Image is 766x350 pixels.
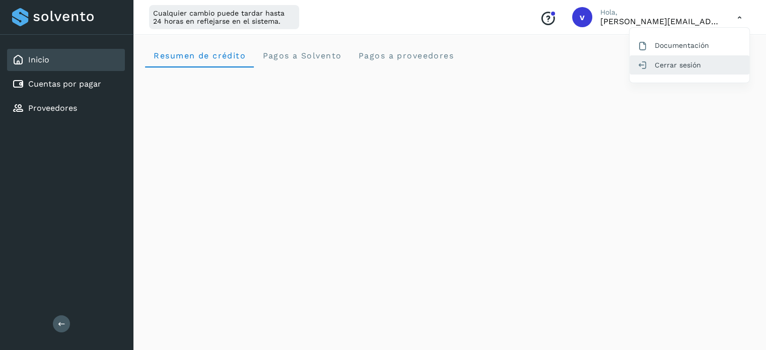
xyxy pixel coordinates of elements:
[28,55,49,64] a: Inicio
[7,49,125,71] div: Inicio
[28,103,77,113] a: Proveedores
[7,97,125,119] div: Proveedores
[630,36,749,55] div: Documentación
[28,79,101,89] a: Cuentas por pagar
[630,55,749,75] div: Cerrar sesión
[7,73,125,95] div: Cuentas por pagar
